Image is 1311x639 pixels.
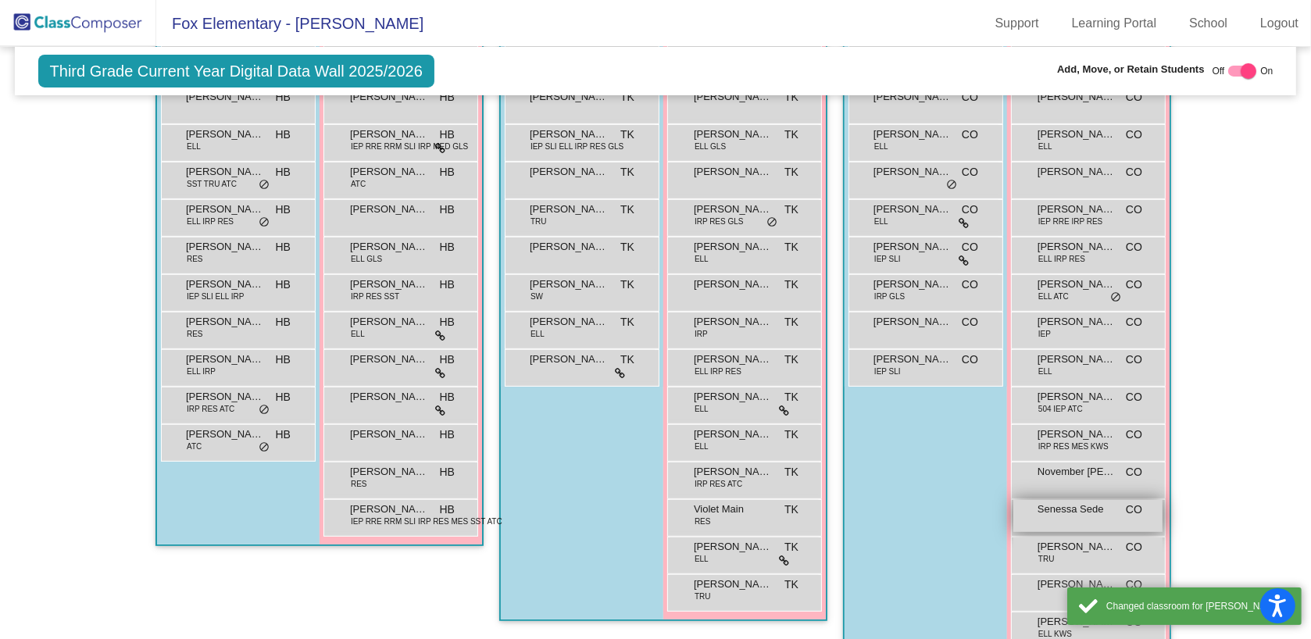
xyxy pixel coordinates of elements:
[186,202,264,217] span: [PERSON_NAME]
[874,366,901,377] span: IEP SLI
[440,352,455,368] span: HB
[695,141,726,152] span: ELL GLS
[1126,277,1142,293] span: CO
[276,239,291,255] span: HB
[1038,577,1116,592] span: [PERSON_NAME]
[1126,389,1142,405] span: CO
[1038,403,1083,415] span: 504 IEP ATC
[873,277,952,292] span: [PERSON_NAME]
[620,202,634,218] span: TK
[784,314,798,330] span: TK
[784,202,798,218] span: TK
[620,164,634,180] span: TK
[1059,11,1170,36] a: Learning Portal
[962,352,978,368] span: CO
[351,478,367,490] span: RES
[694,277,772,292] span: [PERSON_NAME]
[187,441,202,452] span: ATC
[694,314,772,330] span: [PERSON_NAME]
[259,441,270,454] span: do_not_disturb_alt
[874,141,888,152] span: ELL
[983,11,1052,36] a: Support
[187,253,203,265] span: RES
[187,141,201,152] span: ELL
[695,253,709,265] span: ELL
[1038,141,1052,152] span: ELL
[351,178,366,190] span: ATC
[784,352,798,368] span: TK
[694,164,772,180] span: [PERSON_NAME]
[1038,427,1116,442] span: [PERSON_NAME]
[694,539,772,555] span: [PERSON_NAME]
[1038,314,1116,330] span: [PERSON_NAME]
[1038,328,1051,340] span: IEP
[440,389,455,405] span: HB
[350,164,428,180] span: [PERSON_NAME]
[1126,352,1142,368] span: CO
[873,127,952,142] span: [PERSON_NAME]
[784,464,798,480] span: TK
[694,352,772,367] span: [PERSON_NAME]
[350,389,428,405] span: [PERSON_NAME]
[695,366,741,377] span: ELL IRP RES
[694,502,772,517] span: Violet Main
[873,89,952,105] span: [PERSON_NAME]
[186,89,264,105] span: [PERSON_NAME]
[1038,216,1102,227] span: IEP RRE IRP RES
[351,291,399,302] span: IRP RES SST
[530,164,608,180] span: [PERSON_NAME]
[259,216,270,229] span: do_not_disturb_alt
[186,427,264,442] span: [PERSON_NAME]
[1038,502,1116,517] span: Senessa Sede
[187,216,234,227] span: ELL IRP RES
[694,389,772,405] span: [PERSON_NAME]
[620,89,634,105] span: TK
[276,277,291,293] span: HB
[1038,366,1052,377] span: ELL
[276,164,291,180] span: HB
[186,352,264,367] span: [PERSON_NAME]
[351,141,468,152] span: IEP RRE RRM SLI IRP MED GLS
[694,427,772,442] span: [PERSON_NAME]
[1038,164,1116,180] span: [PERSON_NAME]
[187,178,237,190] span: SST TRU ATC
[946,179,957,191] span: do_not_disturb_alt
[440,277,455,293] span: HB
[350,277,428,292] span: [PERSON_NAME]
[440,314,455,330] span: HB
[1260,64,1273,78] span: On
[873,314,952,330] span: [PERSON_NAME]
[694,239,772,255] span: [PERSON_NAME] [PERSON_NAME]
[784,277,798,293] span: TK
[187,291,244,302] span: IEP SLI ELL IRP
[1038,389,1116,405] span: [PERSON_NAME]
[350,502,428,517] span: [PERSON_NAME]
[1126,427,1142,443] span: CO
[351,516,502,527] span: IEP RRE RRM SLI IRP RES MES SST ATC
[187,328,203,340] span: RES
[620,352,634,368] span: TK
[351,328,365,340] span: ELL
[694,127,772,142] span: [PERSON_NAME]
[440,427,455,443] span: HB
[350,239,428,255] span: [PERSON_NAME]
[259,179,270,191] span: do_not_disturb_alt
[784,502,798,518] span: TK
[695,591,711,602] span: TRU
[1126,127,1142,143] span: CO
[1126,164,1142,180] span: CO
[695,553,709,565] span: ELL
[350,127,428,142] span: [PERSON_NAME]
[276,427,291,443] span: HB
[350,89,428,105] span: [PERSON_NAME]
[350,202,428,217] span: [PERSON_NAME]
[873,164,952,180] span: [PERSON_NAME]
[784,89,798,105] span: TK
[440,202,455,218] span: HB
[1038,253,1085,265] span: ELL IRP RES
[874,291,905,302] span: IRP GLS
[620,314,634,330] span: TK
[1038,291,1069,302] span: ELL ATC
[276,389,291,405] span: HB
[1126,539,1142,555] span: CO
